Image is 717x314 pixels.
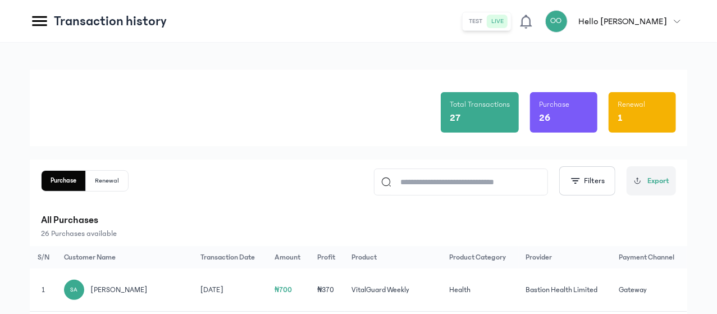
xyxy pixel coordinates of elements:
td: VitalGuard Weekly [345,269,442,312]
th: S/N [30,246,57,269]
button: live [487,15,509,28]
button: OOHello [PERSON_NAME] [545,10,687,33]
th: Customer Name [57,246,194,269]
td: ₦370 [310,269,345,312]
p: 1 [618,110,623,126]
button: Export [627,166,676,195]
p: 26 [539,110,550,126]
span: [PERSON_NAME] [91,284,148,295]
div: SA [64,280,84,300]
p: All Purchases [41,212,676,228]
p: Hello [PERSON_NAME] [579,15,667,28]
th: Product Category [442,246,519,269]
p: Purchase [539,99,569,110]
button: Filters [559,166,615,195]
button: Renewal [86,171,128,191]
button: test [465,15,487,28]
button: Purchase [42,171,86,191]
span: 1 [42,286,45,294]
td: Health [442,269,519,312]
td: Bastion Health Limited [519,269,612,312]
th: Amount [268,246,310,269]
span: Export [647,175,669,187]
p: 26 Purchases available [41,228,676,239]
th: Payment Channel [612,246,687,269]
p: Total Transactions [450,99,510,110]
p: 27 [450,110,460,126]
th: Profit [310,246,345,269]
p: Transaction history [54,12,167,30]
div: OO [545,10,568,33]
th: Product [345,246,442,269]
th: Transaction Date [194,246,268,269]
p: Renewal [618,99,645,110]
span: ₦700 [275,286,293,294]
td: [DATE] [194,269,268,312]
td: Gateway [612,269,687,312]
th: Provider [519,246,612,269]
